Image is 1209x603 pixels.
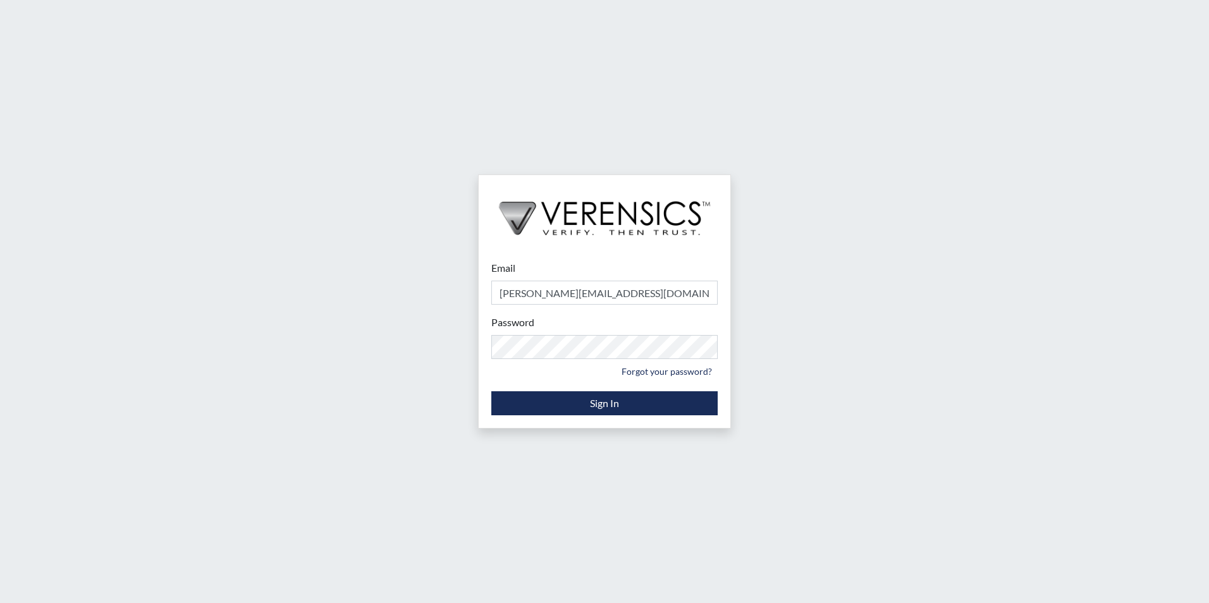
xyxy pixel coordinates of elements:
input: Email [491,281,718,305]
a: Forgot your password? [616,362,718,381]
img: logo-wide-black.2aad4157.png [479,175,730,248]
label: Email [491,260,515,276]
button: Sign In [491,391,718,415]
label: Password [491,315,534,330]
